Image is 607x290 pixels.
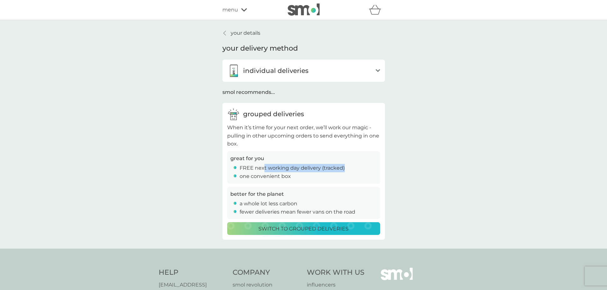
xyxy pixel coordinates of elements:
[159,268,227,278] h4: Help
[307,281,365,289] a: influencers
[227,222,380,235] button: Switch to grouped deliveries
[222,44,298,53] h1: your delivery method
[258,225,349,233] p: Switch to grouped deliveries
[307,268,365,278] h4: Work With Us
[243,66,308,76] p: individual deliveries
[288,4,320,16] img: smol
[243,109,304,119] p: grouped deliveries
[222,29,260,37] a: your details
[231,29,260,37] p: your details
[222,6,238,14] span: menu
[233,281,300,289] a: smol revolution
[240,208,355,216] p: fewer deliveries mean fewer vans on the road
[240,200,297,208] p: a whole lot less carbon
[230,190,284,198] p: better for the planet
[369,4,385,16] div: basket
[222,88,275,96] p: smol recommends...
[230,154,264,163] p: great for you
[240,164,345,172] p: FREE next working day delivery (tracked)
[240,172,291,180] p: one convenient box
[233,268,300,278] h4: Company
[381,268,413,289] img: smol
[227,124,380,148] p: When it’s time for your next order, we’ll work our magic - pulling in other upcoming orders to se...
